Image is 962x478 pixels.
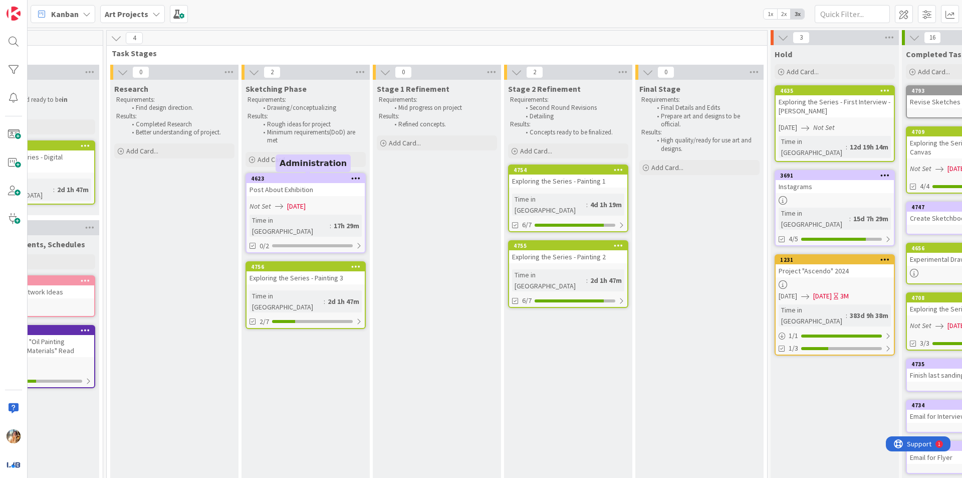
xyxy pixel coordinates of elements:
span: Add Card... [918,67,950,76]
img: Visit kanbanzone.com [7,7,21,21]
div: 4623Post About Exhibition [247,174,365,196]
div: 17h 29m [331,220,362,231]
span: [DATE] [813,291,832,301]
div: Exploring the Series - Painting 1 [509,175,627,188]
img: JF [7,429,21,443]
div: 3691 [780,172,894,179]
span: Hold [775,49,792,59]
div: 4d 1h 19m [588,199,624,210]
div: Post About Exhibition [247,183,365,196]
div: 4754 [514,167,627,174]
span: Stage 2 Refinement [508,84,581,94]
a: 1231Project "Ascendo" 2024[DATE][DATE]3MTime in [GEOGRAPHIC_DATA]:383d 9h 38m1/11/3 [775,254,895,356]
div: Project "Ascendo" 2024 [776,264,894,277]
span: 1 / 1 [789,331,798,341]
span: 16 [924,32,941,44]
p: Results: [248,112,364,120]
div: 1 [52,4,55,12]
li: Completed Research [126,120,233,128]
li: Refined concepts. [389,120,496,128]
span: 0 [657,66,674,78]
span: : [849,213,851,224]
div: 4623 [251,175,365,182]
div: Time in [GEOGRAPHIC_DATA] [512,194,586,216]
div: Time in [GEOGRAPHIC_DATA] [250,215,330,237]
div: 4756Exploring the Series - Painting 3 [247,262,365,284]
p: Requirements: [116,96,232,104]
div: 4754Exploring the Series - Painting 1 [509,166,627,188]
span: : [324,296,325,307]
span: 4/4 [920,181,929,192]
span: Add Card... [126,146,158,155]
div: 1/1 [776,330,894,342]
span: Research [114,84,148,94]
i: Not Set [250,202,271,211]
span: 0 [395,66,412,78]
li: Minimum requirements(DoD) are met [258,128,364,145]
div: 3M [840,291,849,301]
li: Detailing [520,112,627,120]
span: 2 [264,66,281,78]
span: Add Card... [787,67,819,76]
span: Sketching Phase [246,84,307,94]
span: [DATE] [779,122,797,133]
span: 2/7 [260,316,269,327]
span: 4/5 [789,234,798,244]
div: 4756 [247,262,365,271]
div: 4635Exploring the Series - First Interview - [PERSON_NAME] [776,86,894,117]
div: 2d 1h 47m [588,275,624,286]
span: Add Card... [389,138,421,147]
span: Add Card... [651,163,683,172]
a: 4756Exploring the Series - Painting 3Time in [GEOGRAPHIC_DATA]:2d 1h 47m2/7 [246,261,366,329]
span: Final Stage [639,84,680,94]
i: Not Set [813,123,835,132]
li: Rough ideas for project [258,120,364,128]
li: Prepare art and designs to be official. [651,112,758,129]
p: Results: [379,112,495,120]
div: Time in [GEOGRAPHIC_DATA] [512,269,586,291]
li: High quality/ready for use art and designs. [651,136,758,153]
li: Final Details and Edits [651,104,758,112]
div: 2d 1h 47m [325,296,362,307]
span: : [53,184,55,195]
div: 3691 [776,171,894,180]
b: Art Projects [105,9,148,19]
i: Not Set [910,164,931,173]
p: Results: [510,120,626,128]
span: Kanban [51,8,79,20]
span: : [846,141,847,152]
div: 3691Instagrams [776,171,894,193]
div: Time in [GEOGRAPHIC_DATA] [779,208,849,230]
div: 4755 [509,241,627,250]
a: 4755Exploring the Series - Painting 2Time in [GEOGRAPHIC_DATA]:2d 1h 47m6/7 [508,240,628,308]
li: Concepts ready to be finalized. [520,128,627,136]
span: : [330,220,331,231]
div: Exploring the Series - Painting 2 [509,250,627,263]
div: 4756 [251,263,365,270]
input: Quick Filter... [815,5,890,23]
div: 4755Exploring the Series - Painting 2 [509,241,627,263]
span: : [846,310,847,321]
span: 2x [777,9,791,19]
p: Results: [641,128,758,136]
span: 0 [132,66,149,78]
a: 4754Exploring the Series - Painting 1Time in [GEOGRAPHIC_DATA]:4d 1h 19m6/7 [508,165,628,232]
span: 6/7 [522,220,532,230]
span: Add Card... [520,146,552,155]
div: Exploring the Series - Painting 3 [247,271,365,284]
span: 3x [791,9,804,19]
div: 15d 7h 29m [851,213,891,224]
span: 3 [793,32,810,44]
h5: Administration [280,158,347,168]
a: 4623Post About ExhibitionNot Set[DATE]Time in [GEOGRAPHIC_DATA]:17h 29m0/2 [246,173,366,253]
div: 4635 [780,87,894,94]
div: Time in [GEOGRAPHIC_DATA] [779,304,846,327]
span: [DATE] [287,201,306,212]
span: : [586,275,588,286]
p: Requirements: [641,96,758,104]
li: Mid progress on project [389,104,496,112]
div: 383d 9h 38m [847,310,891,321]
li: Drawing/conceptualizing [258,104,364,112]
p: Results: [116,112,232,120]
span: [DATE] [779,291,797,301]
